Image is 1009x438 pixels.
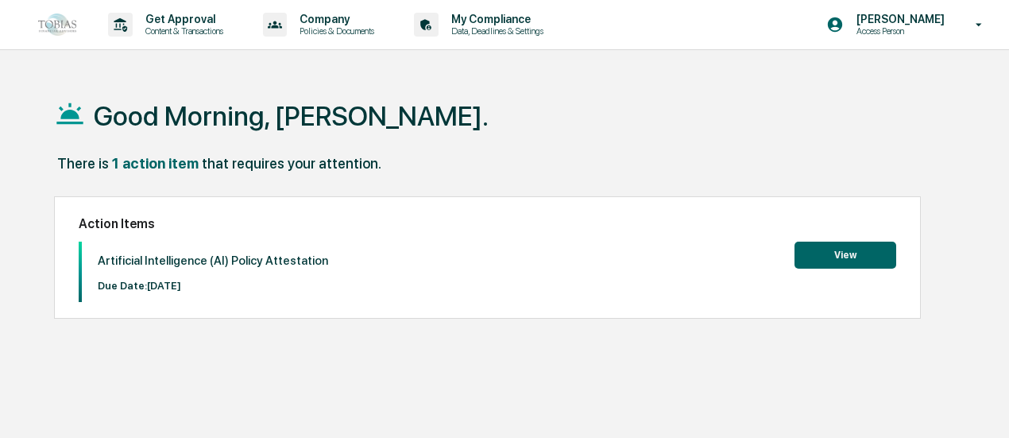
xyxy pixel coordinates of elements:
[79,216,896,231] h2: Action Items
[202,155,381,172] div: that requires your attention.
[287,25,382,37] p: Policies & Documents
[98,254,328,268] p: Artificial Intelligence (AI) Policy Attestation
[439,25,551,37] p: Data, Deadlines & Settings
[57,155,109,172] div: There is
[287,13,382,25] p: Company
[112,155,199,172] div: 1 action item
[94,100,489,132] h1: Good Morning, [PERSON_NAME].
[133,13,231,25] p: Get Approval
[844,13,953,25] p: [PERSON_NAME]
[794,242,896,269] button: View
[844,25,953,37] p: Access Person
[794,246,896,262] a: View
[38,14,76,35] img: logo
[439,13,551,25] p: My Compliance
[98,280,328,292] p: Due Date: [DATE]
[133,25,231,37] p: Content & Transactions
